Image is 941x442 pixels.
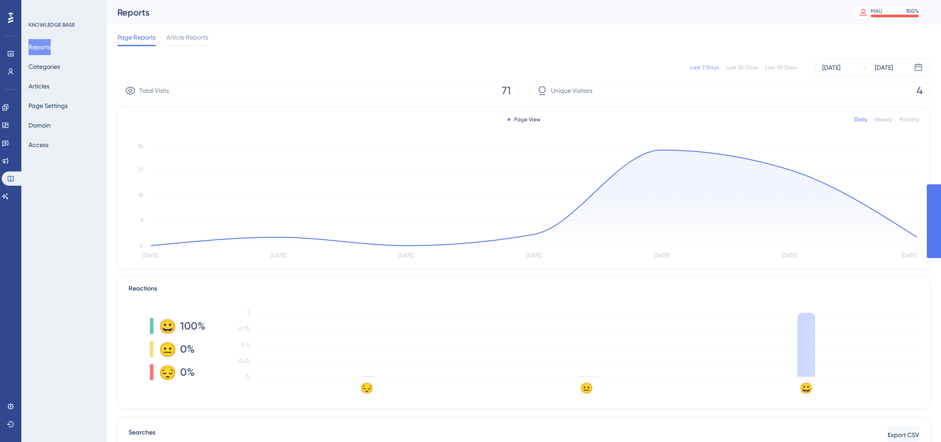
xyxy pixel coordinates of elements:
div: Last 30 Days [726,64,758,71]
tspan: 9 [141,217,143,223]
div: Reports [117,6,830,19]
button: Reports [28,39,51,55]
tspan: [DATE] [654,252,669,259]
tspan: [DATE] [527,252,542,259]
tspan: 0.75 [239,326,249,332]
tspan: [DATE] [398,252,414,259]
div: Weekly [874,116,892,123]
tspan: 0.5 [241,342,249,348]
text: 😐 [580,382,593,394]
span: Total Visits [139,85,169,96]
span: 100% [180,319,205,333]
div: Last 7 Days [690,64,719,71]
tspan: 36 [138,143,143,149]
div: KNOWLEDGE BASE [28,21,75,28]
tspan: 27 [138,167,143,173]
div: Daily [854,116,867,123]
tspan: [DATE] [271,252,286,259]
span: 71 [502,84,511,98]
button: Page Settings [28,98,68,114]
button: Articles [28,78,49,94]
div: 😔 [159,365,173,379]
button: Domain [28,117,51,133]
div: 😀 [159,319,173,333]
iframe: UserGuiding AI Assistant Launcher [904,407,930,434]
tspan: [DATE] [782,252,797,259]
div: Last 90 Days [765,64,797,71]
div: MAU [871,8,882,15]
div: [DATE] [822,62,840,73]
button: Access [28,137,48,153]
div: [DATE] [875,62,893,73]
div: Page View [508,116,540,123]
tspan: 1 [247,310,249,316]
span: 0% [180,365,195,379]
div: Monthly [899,116,919,123]
span: 0% [180,342,195,356]
tspan: [DATE] [143,252,158,259]
span: Page Reports [117,32,156,43]
span: 4 [917,84,923,98]
tspan: 0.25 [239,358,249,364]
span: Unique Visitors [551,85,592,96]
span: Article Reports [166,32,208,43]
tspan: [DATE] [901,252,917,259]
tspan: 0 [245,374,249,380]
div: Reactions [129,283,919,294]
div: 100 % [906,8,919,15]
tspan: 18 [138,192,143,198]
span: Export CSV [888,430,919,441]
text: 😀 [800,382,813,394]
tspan: 0 [140,243,143,249]
div: 😐 [159,342,173,356]
text: 😔 [360,382,374,394]
button: Categories [28,59,60,75]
